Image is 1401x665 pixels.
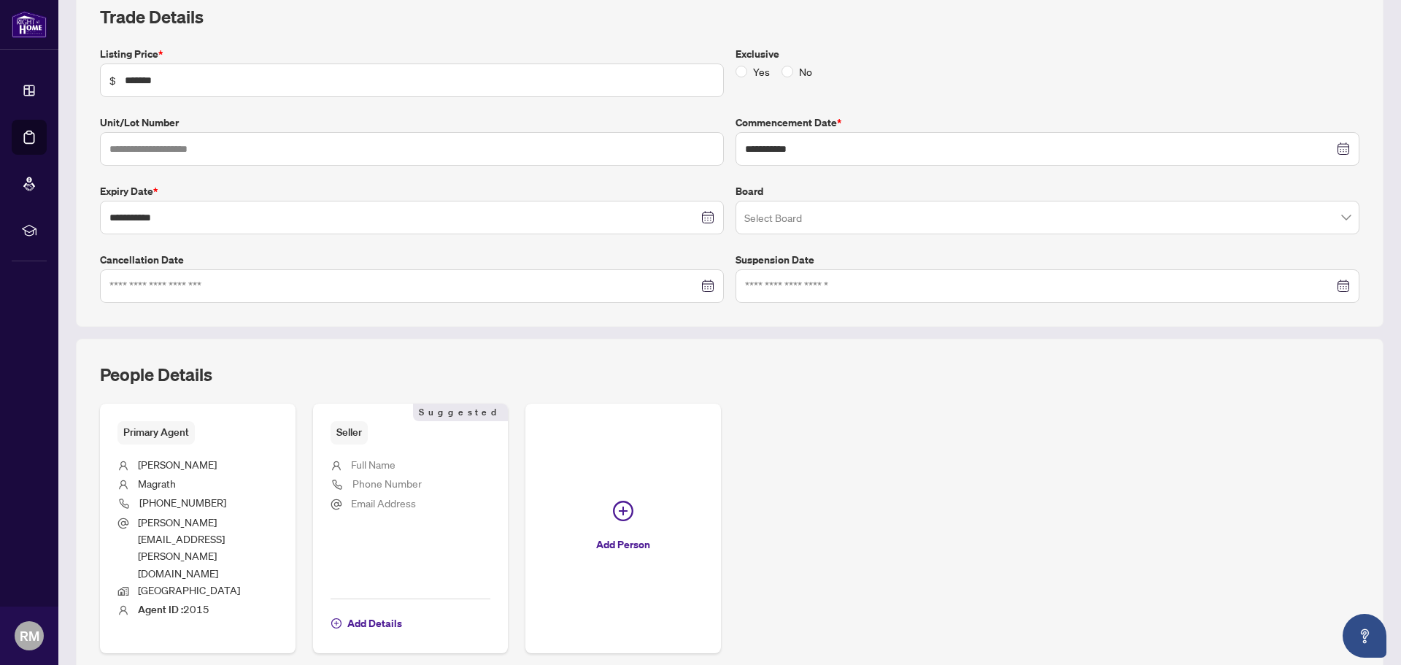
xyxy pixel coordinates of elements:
label: Board [736,183,1359,199]
span: Add Person [596,533,650,556]
span: [PERSON_NAME][EMAIL_ADDRESS][PERSON_NAME][DOMAIN_NAME] [138,515,225,580]
label: Cancellation Date [100,252,724,268]
span: RM [20,626,39,646]
img: logo [12,11,47,38]
span: Add Details [347,612,402,635]
span: [GEOGRAPHIC_DATA] [138,583,240,596]
b: Agent ID : [138,603,183,616]
span: $ [109,72,116,88]
span: Primary Agent [117,421,195,444]
h2: People Details [100,363,212,386]
span: 2015 [138,602,209,615]
span: Full Name [351,458,395,471]
h2: Trade Details [100,5,1359,28]
span: Magrath [138,477,176,490]
label: Unit/Lot Number [100,115,724,131]
span: Suggested [413,404,508,421]
span: Phone Number [352,477,422,490]
button: Open asap [1343,614,1386,658]
label: Listing Price [100,46,724,62]
span: Yes [747,64,776,80]
span: [PHONE_NUMBER] [139,496,226,509]
span: No [793,64,818,80]
label: Suspension Date [736,252,1359,268]
span: plus-circle [331,618,341,629]
button: Add Person [525,404,721,653]
label: Expiry Date [100,183,724,199]
label: Exclusive [736,46,1359,62]
span: plus-circle [613,501,633,521]
span: Email Address [351,496,416,510]
button: Add Details [331,611,403,636]
span: Seller [331,421,368,444]
label: Commencement Date [736,115,1359,131]
span: [PERSON_NAME] [138,458,217,471]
